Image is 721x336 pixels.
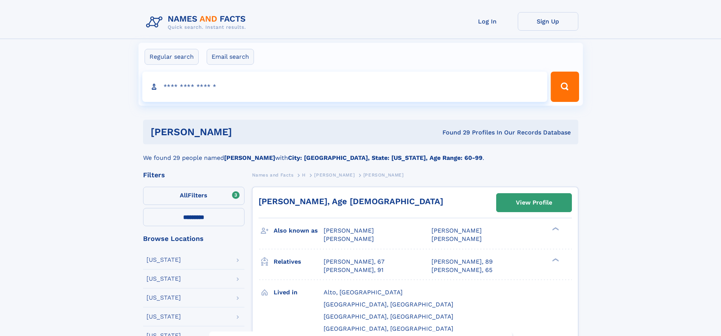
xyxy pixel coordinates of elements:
[324,258,385,266] a: [PERSON_NAME], 67
[302,172,306,178] span: H
[146,295,181,301] div: [US_STATE]
[145,49,199,65] label: Regular search
[252,170,294,180] a: Names and Facts
[146,314,181,320] div: [US_STATE]
[274,286,324,299] h3: Lived in
[324,325,453,332] span: [GEOGRAPHIC_DATA], [GEOGRAPHIC_DATA]
[143,235,244,242] div: Browse Locations
[431,258,493,266] a: [PERSON_NAME], 89
[550,227,559,231] div: ❯
[324,227,374,234] span: [PERSON_NAME]
[143,172,244,178] div: Filters
[143,187,244,205] label: Filters
[274,255,324,268] h3: Relatives
[288,154,483,161] b: City: [GEOGRAPHIC_DATA], State: [US_STATE], Age Range: 60-99
[146,257,181,263] div: [US_STATE]
[324,313,453,320] span: [GEOGRAPHIC_DATA], [GEOGRAPHIC_DATA]
[518,12,578,31] a: Sign Up
[143,12,252,33] img: Logo Names and Facts
[151,127,337,137] h1: [PERSON_NAME]
[274,224,324,237] h3: Also known as
[314,170,355,180] a: [PERSON_NAME]
[143,144,578,163] div: We found 29 people named with .
[180,192,188,199] span: All
[550,257,559,262] div: ❯
[431,235,482,242] span: [PERSON_NAME]
[259,197,443,206] a: [PERSON_NAME], Age [DEMOGRAPHIC_DATA]
[324,235,374,242] span: [PERSON_NAME]
[431,266,492,274] a: [PERSON_NAME], 65
[324,289,403,296] span: Alto, [GEOGRAPHIC_DATA]
[324,266,383,274] a: [PERSON_NAME], 91
[363,172,404,178] span: [PERSON_NAME]
[497,194,572,212] a: View Profile
[142,72,548,102] input: search input
[551,72,579,102] button: Search Button
[431,227,482,234] span: [PERSON_NAME]
[516,194,552,211] div: View Profile
[324,301,453,308] span: [GEOGRAPHIC_DATA], [GEOGRAPHIC_DATA]
[224,154,275,161] b: [PERSON_NAME]
[337,128,571,137] div: Found 29 Profiles In Our Records Database
[207,49,254,65] label: Email search
[314,172,355,178] span: [PERSON_NAME]
[457,12,518,31] a: Log In
[146,276,181,282] div: [US_STATE]
[302,170,306,180] a: H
